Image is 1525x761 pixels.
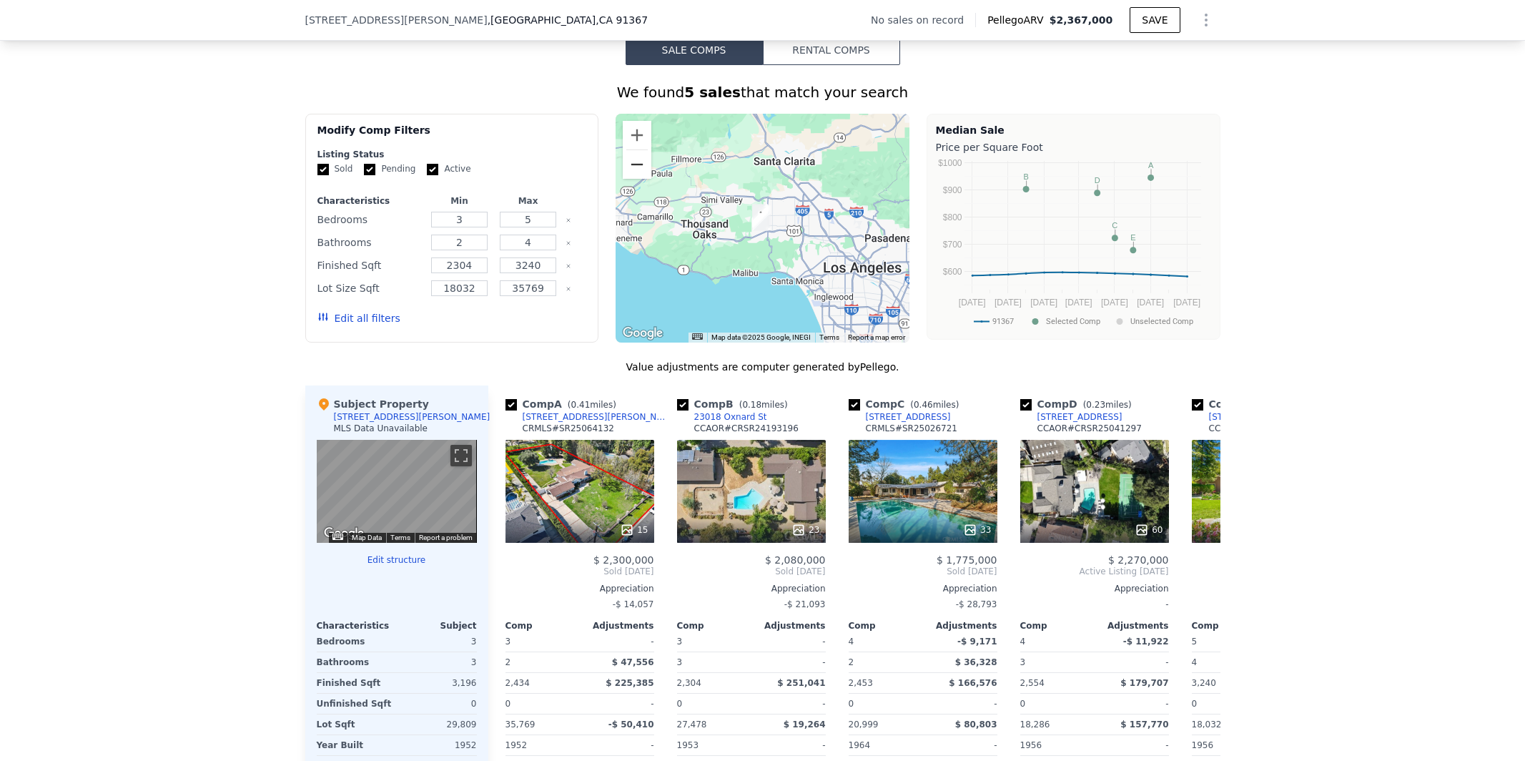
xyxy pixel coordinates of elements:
text: $800 [942,212,962,222]
div: Street View [317,440,477,543]
span: 4 [849,637,854,647]
div: 1964 [849,735,920,755]
div: 15 [620,523,648,537]
svg: A chart. [936,157,1211,336]
span: 27,478 [677,720,707,730]
span: Sold [DATE] [677,566,826,577]
div: 23112 Hatteras St [753,207,769,231]
span: $ 179,707 [1120,678,1168,688]
div: Comp [1192,620,1266,632]
span: ( miles) [562,400,622,410]
span: 0 [677,699,683,709]
div: Appreciation [849,583,997,594]
div: MLS Data Unavailable [334,423,428,434]
text: $900 [942,185,962,195]
div: Bathrooms [317,232,423,252]
div: Characteristics [317,195,423,207]
div: Characteristics [317,620,397,632]
button: Clear [566,240,571,246]
span: 35,769 [505,720,536,730]
div: 3 [400,632,477,652]
button: Show Options [1192,6,1220,34]
div: Comp D [1020,397,1137,411]
div: [STREET_ADDRESS] [866,411,951,423]
div: 6217 Melba Ave [752,204,768,228]
a: [STREET_ADDRESS][PERSON_NAME] [1192,411,1358,423]
div: - [1192,594,1341,614]
div: 3 [1020,652,1092,672]
div: - [583,735,654,755]
span: $ 2,270,000 [1108,554,1169,566]
button: Zoom out [623,150,651,179]
span: 18,032 [1192,720,1222,730]
button: Sale Comps [626,35,763,65]
div: Comp C [849,397,965,411]
div: 3 [677,652,749,672]
div: Adjustments [580,620,654,632]
text: [DATE] [958,298,985,308]
div: Map [317,440,477,543]
span: $ 2,300,000 [593,554,654,566]
text: $1000 [938,158,962,168]
div: Min [428,195,490,207]
span: $2,367,000 [1050,14,1113,26]
button: Clear [566,286,571,292]
div: CCAOR # CRSR25082323 [1209,423,1313,434]
div: Appreciation [1192,583,1341,594]
div: CCAOR # CRSR24193196 [694,423,799,434]
text: D [1094,176,1100,185]
span: 3 [677,637,683,647]
span: ( miles) [734,400,794,410]
div: 2 [849,652,920,672]
text: $700 [942,240,962,250]
div: - [754,652,826,672]
text: [DATE] [1137,298,1164,308]
span: 0.18 [742,400,761,410]
text: [DATE] [1173,298,1200,308]
div: Comp [505,620,580,632]
div: 23035 Calvert St [753,205,769,229]
div: [STREET_ADDRESS][PERSON_NAME] [1209,411,1358,423]
div: Appreciation [1020,583,1169,594]
a: Report a problem [419,534,473,541]
span: ( miles) [904,400,964,410]
div: 1956 [1020,735,1092,755]
span: $ 19,264 [784,720,826,730]
span: Active Listing [DATE] [1192,566,1341,577]
span: 18,286 [1020,720,1050,730]
div: - [926,735,997,755]
div: No sales on record [871,13,975,27]
span: $ 80,803 [955,720,997,730]
text: A [1148,161,1153,170]
span: 3,240 [1192,678,1216,688]
text: [DATE] [1065,298,1092,308]
button: Keyboard shortcuts [692,333,702,340]
div: 3,196 [400,673,477,693]
span: , CA 91367 [596,14,648,26]
div: 23018 Oxnard St [694,411,767,423]
span: $ 166,576 [949,678,997,688]
span: -$ 28,793 [956,599,997,609]
span: 0 [1192,699,1198,709]
div: Year Built [317,735,394,755]
span: 0 [849,699,854,709]
span: Sold [DATE] [505,566,654,577]
div: Adjustments [1095,620,1169,632]
div: [STREET_ADDRESS][PERSON_NAME] [523,411,671,423]
div: 60 [1135,523,1163,537]
div: 23 [791,523,819,537]
text: [DATE] [995,298,1022,308]
span: 2,434 [505,678,530,688]
div: CRMLS # SR25026721 [866,423,957,434]
div: Lot Sqft [317,715,394,735]
span: ( miles) [1077,400,1137,410]
span: Map data ©2025 Google, INEGI [711,333,811,341]
button: Toggle fullscreen view [450,445,472,466]
span: 0 [505,699,511,709]
a: [STREET_ADDRESS][PERSON_NAME] [505,411,671,423]
button: Edit structure [317,554,477,566]
a: 23018 Oxnard St [677,411,767,423]
div: 1952 [400,735,477,755]
label: Active [427,163,470,175]
text: B [1023,172,1028,181]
